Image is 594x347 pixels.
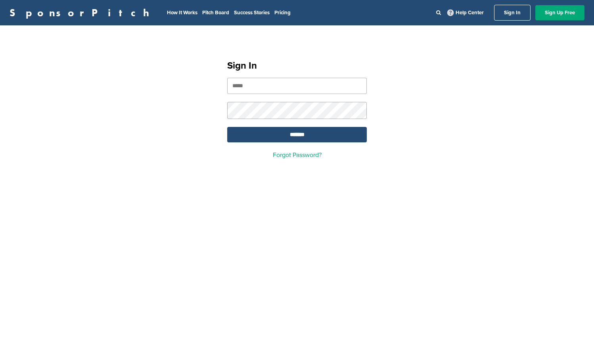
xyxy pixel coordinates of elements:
[494,5,531,21] a: Sign In
[10,8,154,18] a: SponsorPitch
[227,59,367,73] h1: Sign In
[535,5,584,20] a: Sign Up Free
[273,151,322,159] a: Forgot Password?
[446,8,485,17] a: Help Center
[234,10,270,16] a: Success Stories
[202,10,229,16] a: Pitch Board
[274,10,291,16] a: Pricing
[167,10,197,16] a: How It Works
